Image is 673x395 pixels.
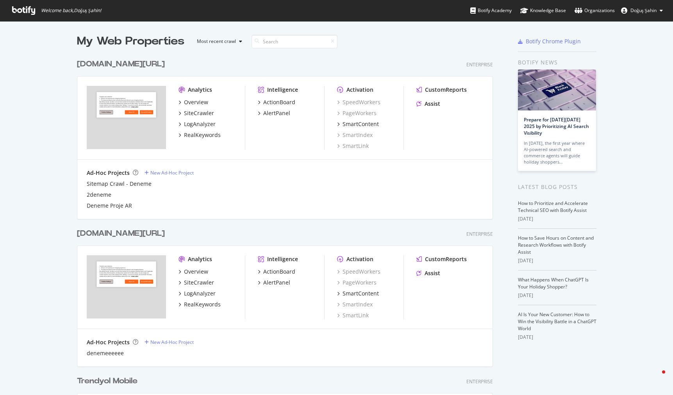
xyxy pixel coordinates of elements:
div: Most recent crawl [197,39,236,44]
div: Ad-Hoc Projects [87,338,130,346]
a: New Ad-Hoc Project [145,339,194,345]
div: LogAnalyzer [184,290,216,297]
div: Trendyol Mobile [77,375,137,387]
a: Assist [416,269,440,277]
div: My Web Properties [77,34,184,49]
a: New Ad-Hoc Project [145,169,194,176]
a: ActionBoard [258,268,295,276]
a: Assist [416,100,440,108]
div: Intelligence [267,255,298,263]
a: Botify Chrome Plugin [518,37,581,45]
a: SmartContent [337,120,379,128]
div: Enterprise [466,378,493,385]
div: Overview [184,98,208,106]
a: What Happens When ChatGPT Is Your Holiday Shopper? [518,276,589,290]
div: Intelligence [267,86,298,94]
img: trendyol.com/ro [87,255,166,318]
div: Analytics [188,86,212,94]
a: AlertPanel [258,279,290,286]
div: New Ad-Hoc Project [150,169,194,176]
a: PageWorkers [337,279,377,286]
a: SmartIndex [337,131,373,139]
img: Prepare for Black Friday 2025 by Prioritizing AI Search Visibility [518,69,596,110]
div: Enterprise [466,231,493,237]
div: ActionBoard [263,98,295,106]
div: [DOMAIN_NAME][URL] [77,228,165,239]
div: SiteCrawler [184,109,214,117]
div: Enterprise [466,61,493,68]
a: LogAnalyzer [179,290,216,297]
a: denemeeeeee [87,349,124,357]
a: SpeedWorkers [337,98,380,106]
a: SmartLink [337,142,369,150]
div: [DOMAIN_NAME][URL] [77,59,165,70]
div: LogAnalyzer [184,120,216,128]
a: PageWorkers [337,109,377,117]
a: AI Is Your New Customer: How to Win the Visibility Battle in a ChatGPT World [518,311,596,332]
a: SiteCrawler [179,279,214,286]
span: Welcome back, Doğuş Şahin ! [41,7,101,14]
a: [DOMAIN_NAME][URL] [77,228,168,239]
div: Deneme Proje AR [87,202,132,210]
div: CustomReports [425,255,467,263]
a: CustomReports [416,86,467,94]
a: SmartLink [337,311,369,319]
a: CustomReports [416,255,467,263]
a: Trendyol Mobile [77,375,141,387]
div: Latest Blog Posts [518,183,596,191]
a: How to Save Hours on Content and Research Workflows with Botify Assist [518,235,594,255]
button: Doğuş Şahin [615,4,669,17]
div: Botify news [518,58,596,67]
div: RealKeywords [184,131,221,139]
input: Search [252,35,337,48]
div: [DATE] [518,334,596,341]
div: AlertPanel [263,109,290,117]
a: 2deneme [87,191,111,199]
a: Overview [179,268,208,276]
div: SiteCrawler [184,279,214,286]
a: Overview [179,98,208,106]
a: LogAnalyzer [179,120,216,128]
a: [DOMAIN_NAME][URL] [77,59,168,70]
div: Activation [346,86,373,94]
a: SiteCrawler [179,109,214,117]
div: Ad-Hoc Projects [87,169,130,177]
div: SmartContent [343,120,379,128]
a: ActionBoard [258,98,295,106]
a: AlertPanel [258,109,290,117]
div: [DATE] [518,292,596,299]
div: ActionBoard [263,268,295,276]
div: Botify Chrome Plugin [526,37,581,45]
div: New Ad-Hoc Project [150,339,194,345]
a: Prepare for [DATE][DATE] 2025 by Prioritizing AI Search Visibility [524,116,589,136]
div: Overview [184,268,208,276]
iframe: Intercom live chat [646,368,665,387]
div: Assist [425,269,440,277]
div: AlertPanel [263,279,290,286]
a: How to Prioritize and Accelerate Technical SEO with Botify Assist [518,200,588,214]
div: Analytics [188,255,212,263]
div: Activation [346,255,373,263]
a: SmartIndex [337,301,373,308]
a: SpeedWorkers [337,268,380,276]
a: SmartContent [337,290,379,297]
button: Most recent crawl [191,35,245,48]
div: Organizations [575,7,615,14]
div: In [DATE], the first year where AI-powered search and commerce agents will guide holiday shoppers… [524,140,590,165]
a: RealKeywords [179,131,221,139]
div: RealKeywords [184,301,221,308]
div: CustomReports [425,86,467,94]
a: Sitemap Crawl - Deneme [87,180,152,188]
div: Knowledge Base [520,7,566,14]
div: [DATE] [518,257,596,264]
a: RealKeywords [179,301,221,308]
